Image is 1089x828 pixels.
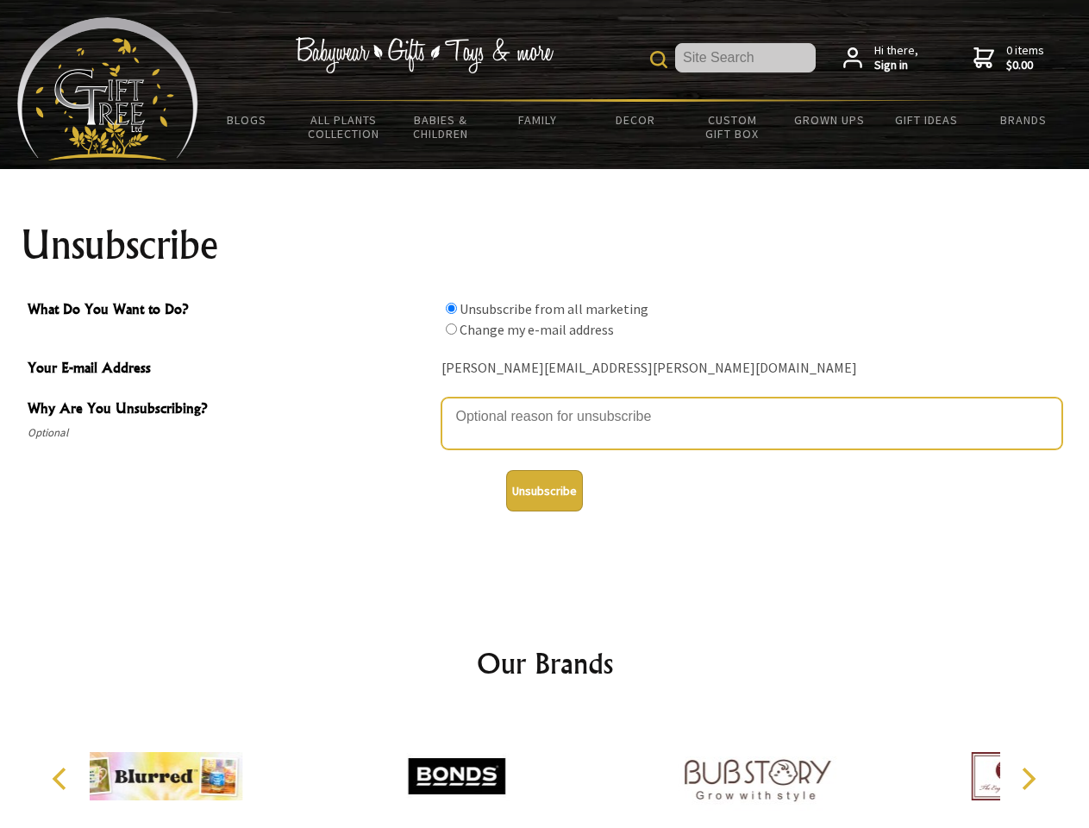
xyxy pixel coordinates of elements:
[586,102,684,138] a: Decor
[441,355,1062,382] div: [PERSON_NAME][EMAIL_ADDRESS][PERSON_NAME][DOMAIN_NAME]
[1006,58,1044,73] strong: $0.00
[874,58,918,73] strong: Sign in
[295,37,554,73] img: Babywear - Gifts - Toys & more
[198,102,296,138] a: BLOGS
[441,398,1062,449] textarea: Why Are You Unsubscribing?
[874,43,918,73] span: Hi there,
[28,423,433,443] span: Optional
[28,398,433,423] span: Why Are You Unsubscribing?
[17,17,198,160] img: Babyware - Gifts - Toys and more...
[28,357,433,382] span: Your E-mail Address
[1009,760,1047,798] button: Next
[21,224,1069,266] h1: Unsubscribe
[43,760,81,798] button: Previous
[490,102,587,138] a: Family
[1006,42,1044,73] span: 0 items
[296,102,393,152] a: All Plants Collection
[675,43,816,72] input: Site Search
[392,102,490,152] a: Babies & Children
[975,102,1073,138] a: Brands
[446,303,457,314] input: What Do You Want to Do?
[650,51,667,68] img: product search
[446,323,457,335] input: What Do You Want to Do?
[843,43,918,73] a: Hi there,Sign in
[780,102,878,138] a: Grown Ups
[684,102,781,152] a: Custom Gift Box
[460,321,614,338] label: Change my e-mail address
[34,643,1055,684] h2: Our Brands
[973,43,1044,73] a: 0 items$0.00
[28,298,433,323] span: What Do You Want to Do?
[878,102,975,138] a: Gift Ideas
[506,470,583,511] button: Unsubscribe
[460,300,648,317] label: Unsubscribe from all marketing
